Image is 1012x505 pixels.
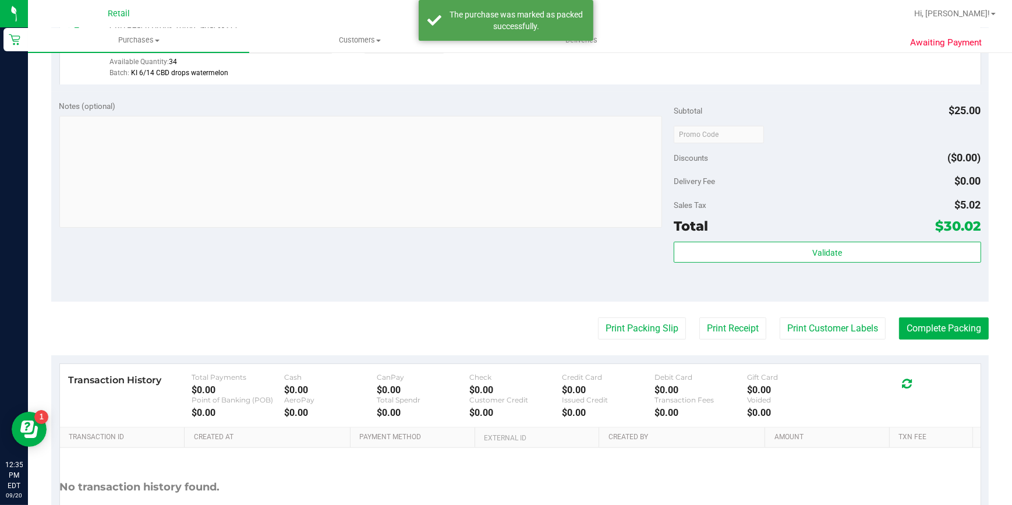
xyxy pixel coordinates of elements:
p: 09/20 [5,491,23,500]
a: Txn Fee [898,433,968,442]
div: CanPay [377,373,469,382]
div: Total Payments [192,373,284,382]
span: KI 6/14 CBD drops watermelon [131,69,228,77]
span: Discounts [674,147,708,168]
div: Transaction Fees [654,395,747,404]
span: Customers [250,35,470,45]
button: Print Receipt [699,317,766,340]
span: Validate [812,248,842,257]
div: $0.00 [469,407,562,418]
a: Transaction ID [69,433,180,442]
span: Notes (optional) [59,101,116,111]
div: $0.00 [562,407,654,418]
div: Customer Credit [469,395,562,404]
span: Batch: [109,69,129,77]
div: Available Quantity: [109,54,344,76]
th: External ID [475,428,599,449]
div: $0.00 [377,407,469,418]
span: $0.00 [955,175,981,187]
div: Total Spendr [377,395,469,404]
span: $30.02 [936,218,981,234]
iframe: Resource center [12,412,47,447]
button: Print Packing Slip [598,317,686,340]
span: Hi, [PERSON_NAME]! [914,9,990,18]
span: Delivery Fee [674,176,715,186]
a: Purchases [28,28,249,52]
div: $0.00 [654,384,747,395]
p: 12:35 PM EDT [5,460,23,491]
div: Gift Card [747,373,840,382]
input: Promo Code [674,126,764,143]
a: Customers [249,28,470,52]
div: $0.00 [562,384,654,395]
div: Issued Credit [562,395,654,404]
div: Credit Card [562,373,654,382]
div: Check [469,373,562,382]
a: Created At [194,433,346,442]
span: $25.00 [949,104,981,116]
span: Total [674,218,708,234]
div: The purchase was marked as packed successfully. [448,9,585,32]
div: $0.00 [377,384,469,395]
span: Subtotal [674,106,702,115]
button: Complete Packing [899,317,989,340]
button: Print Customer Labels [780,317,886,340]
a: Created By [608,433,760,442]
div: $0.00 [469,384,562,395]
span: $5.02 [955,199,981,211]
span: Sales Tax [674,200,706,210]
span: ($0.00) [948,151,981,164]
inline-svg: Retail [9,34,20,45]
a: Amount [774,433,885,442]
a: Payment Method [360,433,470,442]
div: Voided [747,395,840,404]
div: $0.00 [747,384,840,395]
span: Retail [108,9,130,19]
div: $0.00 [284,384,377,395]
div: $0.00 [192,384,284,395]
div: AeroPay [284,395,377,404]
div: $0.00 [284,407,377,418]
div: Debit Card [654,373,747,382]
div: Cash [284,373,377,382]
div: $0.00 [747,407,840,418]
span: Awaiting Payment [910,36,982,50]
button: Validate [674,242,981,263]
div: $0.00 [654,407,747,418]
div: Point of Banking (POB) [192,395,284,404]
span: 34 [169,58,177,66]
iframe: Resource center unread badge [34,410,48,424]
div: $0.00 [192,407,284,418]
span: Purchases [28,35,249,45]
